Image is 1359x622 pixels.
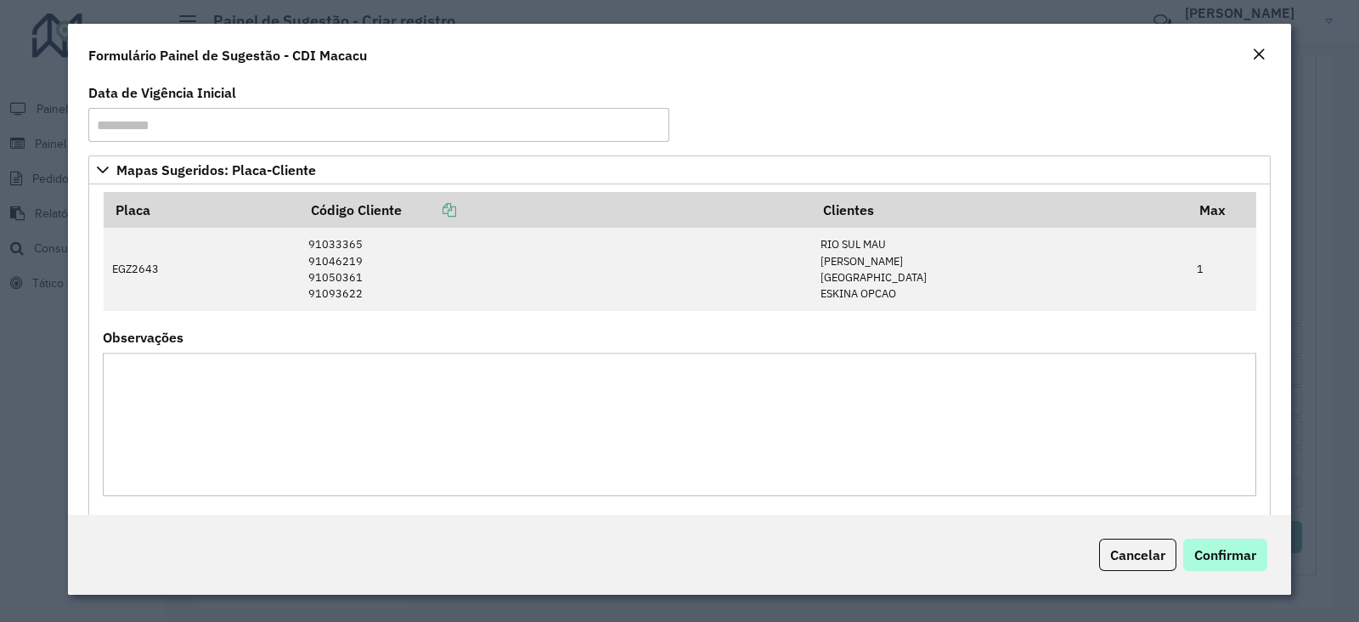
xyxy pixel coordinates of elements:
[104,228,300,310] td: EGZ2643
[1194,546,1256,563] span: Confirmar
[811,192,1188,228] th: Clientes
[1188,228,1256,310] td: 1
[116,163,316,177] span: Mapas Sugeridos: Placa-Cliente
[1183,539,1267,571] button: Confirmar
[1110,546,1165,563] span: Cancelar
[88,184,1271,518] div: Mapas Sugeridos: Placa-Cliente
[88,45,367,65] h4: Formulário Painel de Sugestão - CDI Macacu
[299,192,811,228] th: Código Cliente
[811,228,1188,310] td: RIO SUL MAU [PERSON_NAME] [GEOGRAPHIC_DATA] ESKINA OPCAO
[88,155,1271,184] a: Mapas Sugeridos: Placa-Cliente
[104,192,300,228] th: Placa
[1247,44,1271,66] button: Close
[1252,48,1266,61] em: Fechar
[103,327,183,348] label: Observações
[88,82,236,103] label: Data de Vigência Inicial
[1099,539,1176,571] button: Cancelar
[402,201,456,218] a: Copiar
[299,228,811,310] td: 91033365 91046219 91050361 91093622
[1188,192,1256,228] th: Max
